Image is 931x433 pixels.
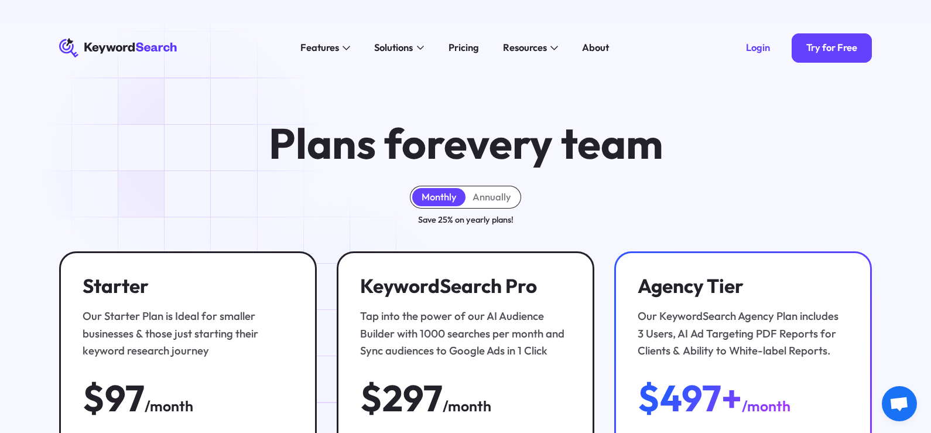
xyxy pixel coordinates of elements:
span: every team [444,116,663,170]
h3: Agency Tier [638,275,842,298]
div: Annually [473,191,511,203]
a: Pricing [441,38,486,57]
div: $297 [360,379,443,417]
div: /month [443,395,491,418]
div: $97 [83,379,145,417]
div: Solutions [367,23,432,72]
div: Try for Free [806,42,857,54]
div: Our KeywordSearch Agency Plan includes 3 Users, AI Ad Targeting PDF Reports for Clients & Ability... [638,308,842,359]
div: Our Starter Plan is Ideal for smaller businesses & those just starting their keyword research jou... [83,308,287,359]
div: /month [145,395,193,418]
div: Pricing [449,40,479,55]
a: Login [731,33,785,63]
div: $497+ [638,379,742,417]
div: Resources [503,40,547,55]
div: Tap into the power of our AI Audience Builder with 1000 searches per month and Sync audiences to ... [360,308,564,359]
div: Monthly [422,191,457,203]
div: Save 25% on yearly plans! [418,213,514,227]
h3: Starter [83,275,287,298]
a: About [575,38,617,57]
div: Login [746,42,770,54]
div: Resources [496,23,566,72]
div: About [582,40,609,55]
a: Try for Free [792,33,872,63]
h3: KeywordSearch Pro [360,275,564,298]
div: /month [742,395,790,418]
div: Solutions [374,40,413,55]
div: Features [293,23,358,72]
a: Open chat [882,386,917,421]
h1: Plans for [269,121,663,166]
div: Features [300,40,339,55]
